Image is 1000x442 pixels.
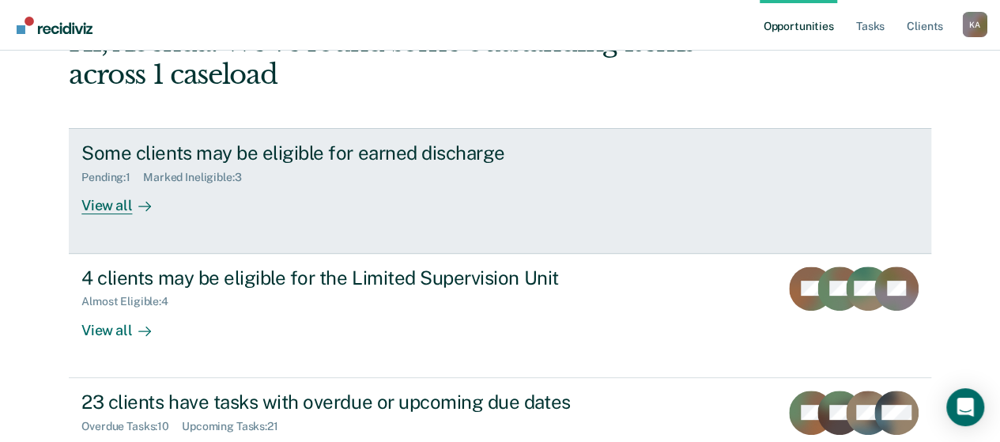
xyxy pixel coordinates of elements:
div: Overdue Tasks : 10 [81,420,182,433]
div: View all [81,184,170,215]
div: Pending : 1 [81,171,143,184]
div: Hi, Abenda. We’ve found some outstanding items across 1 caseload [69,26,758,91]
div: Marked Ineligible : 3 [143,171,254,184]
div: View all [81,308,170,339]
div: 4 clients may be eligible for the Limited Supervision Unit [81,266,636,289]
a: Some clients may be eligible for earned dischargePending:1Marked Ineligible:3View all [69,128,931,253]
div: Almost Eligible : 4 [81,295,181,308]
button: Profile dropdown button [962,12,987,37]
div: Some clients may be eligible for earned discharge [81,142,636,164]
div: K A [962,12,987,37]
div: 23 clients have tasks with overdue or upcoming due dates [81,391,636,414]
div: Open Intercom Messenger [946,388,984,426]
img: Recidiviz [17,17,92,34]
a: 4 clients may be eligible for the Limited Supervision UnitAlmost Eligible:4View all [69,254,931,378]
div: Upcoming Tasks : 21 [182,420,291,433]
